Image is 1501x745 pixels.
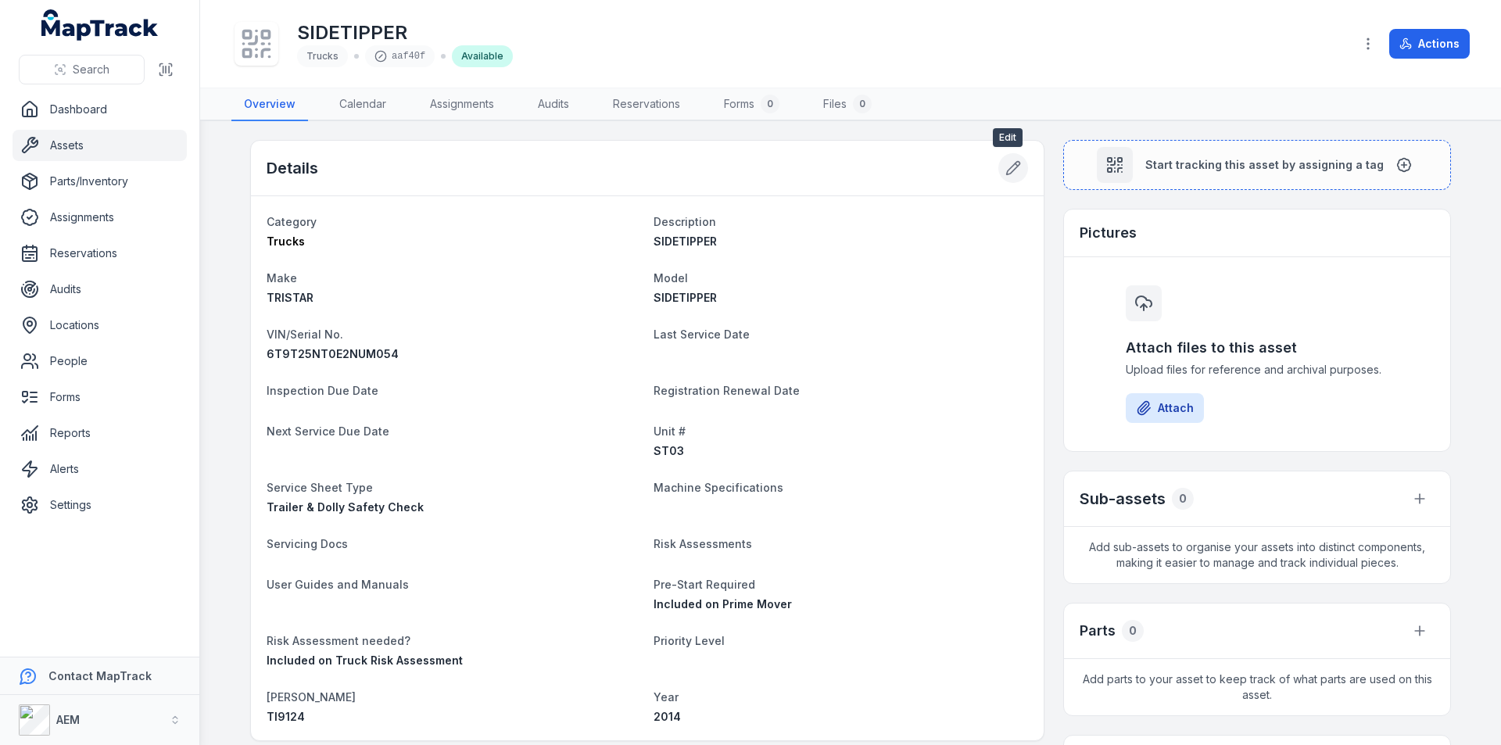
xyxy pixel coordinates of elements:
span: 6T9T25NT0E2NUM054 [267,347,399,360]
h1: SIDETIPPER [297,20,513,45]
span: Edit [993,128,1023,147]
span: Priority Level [654,634,725,647]
a: Assignments [13,202,187,233]
a: Alerts [13,453,187,485]
span: TRISTAR [267,291,313,304]
button: Start tracking this asset by assigning a tag [1063,140,1451,190]
a: Audits [525,88,582,121]
button: Attach [1126,393,1204,423]
span: Search [73,62,109,77]
a: Assignments [417,88,507,121]
a: Overview [231,88,308,121]
span: Next Service Due Date [267,424,389,438]
span: Risk Assessments [654,537,752,550]
a: Audits [13,274,187,305]
a: MapTrack [41,9,159,41]
span: TI9124 [267,710,305,723]
span: Trailer & Dolly Safety Check [267,500,424,514]
div: 0 [1172,488,1194,510]
strong: Contact MapTrack [48,669,152,682]
div: 0 [853,95,872,113]
a: Locations [13,310,187,341]
div: aaf40f [365,45,435,67]
button: Actions [1389,29,1470,59]
span: SIDETIPPER [654,291,717,304]
span: VIN/Serial No. [267,328,343,341]
span: Year [654,690,679,704]
a: Forms0 [711,88,792,121]
span: Trucks [306,50,339,62]
h3: Attach files to this asset [1126,337,1388,359]
span: Machine Specifications [654,481,783,494]
span: Service Sheet Type [267,481,373,494]
a: Files0 [811,88,884,121]
a: Calendar [327,88,399,121]
h3: Parts [1080,620,1116,642]
a: Reservations [600,88,693,121]
a: Assets [13,130,187,161]
span: 2014 [654,710,681,723]
span: Inspection Due Date [267,384,378,397]
a: Dashboard [13,94,187,125]
a: Forms [13,381,187,413]
span: SIDETIPPER [654,235,717,248]
span: Included on Prime Mover [654,597,792,611]
a: People [13,346,187,377]
div: Available [452,45,513,67]
div: 0 [1122,620,1144,642]
span: Description [654,215,716,228]
h2: Details [267,157,318,179]
span: Risk Assessment needed? [267,634,410,647]
span: Unit # [654,424,686,438]
div: 0 [761,95,779,113]
a: Reports [13,417,187,449]
span: Upload files for reference and archival purposes. [1126,362,1388,378]
a: Reservations [13,238,187,269]
a: Settings [13,489,187,521]
span: Add sub-assets to organise your assets into distinct components, making it easier to manage and t... [1064,527,1450,583]
span: Trucks [267,235,305,248]
h2: Sub-assets [1080,488,1166,510]
span: [PERSON_NAME] [267,690,356,704]
span: Make [267,271,297,285]
span: Included on Truck Risk Assessment [267,654,463,667]
span: User Guides and Manuals [267,578,409,591]
h3: Pictures [1080,222,1137,244]
button: Search [19,55,145,84]
a: Parts/Inventory [13,166,187,197]
span: Last Service Date [654,328,750,341]
span: Servicing Docs [267,537,348,550]
span: ST03 [654,444,684,457]
strong: AEM [56,713,80,726]
span: Start tracking this asset by assigning a tag [1145,157,1384,173]
span: Registration Renewal Date [654,384,800,397]
span: Pre-Start Required [654,578,755,591]
span: Model [654,271,688,285]
span: Category [267,215,317,228]
span: Add parts to your asset to keep track of what parts are used on this asset. [1064,659,1450,715]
